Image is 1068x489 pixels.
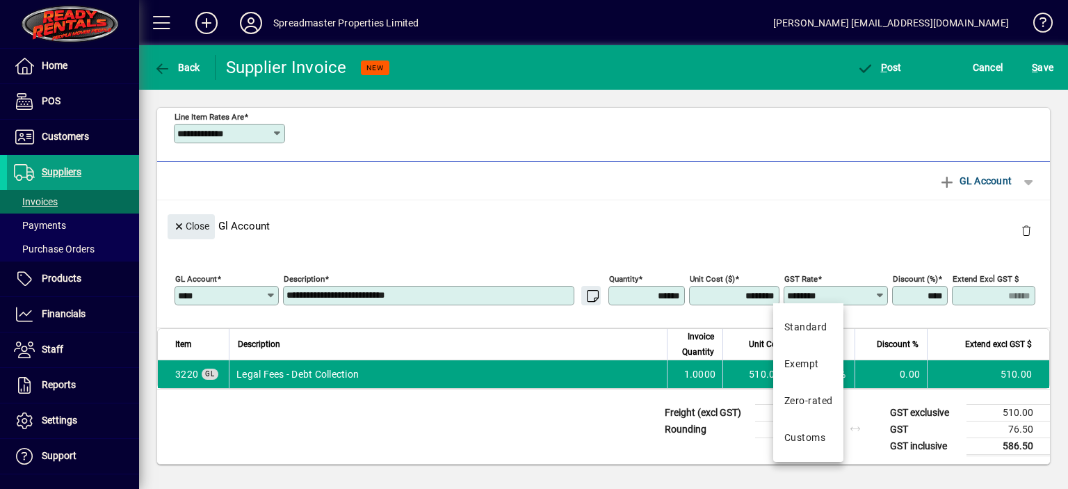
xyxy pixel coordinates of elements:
[175,367,198,381] span: Legal Fees - Debt Collection
[7,262,139,296] a: Products
[784,431,825,445] div: Customs
[966,438,1050,455] td: 586.50
[755,404,839,421] td: 0.00
[175,337,192,352] span: Item
[42,450,76,461] span: Support
[853,55,905,80] button: Post
[658,421,755,438] td: Rounding
[784,320,827,335] div: Standard
[609,273,638,283] mat-label: Quantity
[42,60,67,71] span: Home
[939,170,1012,192] span: GL Account
[14,196,58,207] span: Invoices
[14,220,66,231] span: Payments
[42,415,77,426] span: Settings
[722,360,799,388] td: 510.0000
[1028,55,1057,80] button: Save
[883,438,966,455] td: GST inclusive
[784,357,819,371] div: Exempt
[238,337,280,352] span: Description
[205,370,215,378] span: GL
[1010,224,1043,237] app-page-header-button: Delete
[175,273,217,283] mat-label: GL Account
[966,421,1050,438] td: 76.50
[42,379,76,390] span: Reports
[7,297,139,332] a: Financials
[932,168,1019,193] button: GL Account
[42,131,89,142] span: Customers
[749,337,791,352] span: Unit Cost $
[7,49,139,83] a: Home
[229,10,273,35] button: Profile
[42,95,60,106] span: POS
[139,55,216,80] app-page-header-button: Back
[157,200,1050,251] div: Gl Account
[973,56,1003,79] span: Cancel
[7,214,139,237] a: Payments
[7,368,139,403] a: Reports
[42,166,81,177] span: Suppliers
[273,12,419,34] div: Spreadmaster Properties Limited
[773,309,843,346] mat-option: Standard
[881,62,887,73] span: P
[953,273,1019,283] mat-label: Extend excl GST $
[1010,214,1043,248] button: Delete
[784,273,818,283] mat-label: GST rate
[690,273,735,283] mat-label: Unit Cost ($)
[927,360,1049,388] td: 510.00
[7,403,139,438] a: Settings
[773,383,843,419] mat-option: Zero-rated
[284,273,325,283] mat-label: Description
[773,346,843,383] mat-option: Exempt
[7,190,139,214] a: Invoices
[14,243,95,255] span: Purchase Orders
[969,55,1007,80] button: Cancel
[893,273,938,283] mat-label: Discount (%)
[42,273,81,284] span: Products
[676,329,714,360] span: Invoice Quantity
[1032,62,1037,73] span: S
[883,421,966,438] td: GST
[965,337,1032,352] span: Extend excl GST $
[857,62,902,73] span: ost
[658,404,755,421] td: Freight (excl GST)
[784,394,832,408] div: Zero-rated
[7,120,139,154] a: Customers
[164,219,218,232] app-page-header-button: Close
[773,12,1009,34] div: [PERSON_NAME] [EMAIL_ADDRESS][DOMAIN_NAME]
[1023,3,1051,48] a: Knowledge Base
[883,404,966,421] td: GST exclusive
[7,237,139,261] a: Purchase Orders
[184,10,229,35] button: Add
[154,62,200,73] span: Back
[7,332,139,367] a: Staff
[150,55,204,80] button: Back
[7,439,139,474] a: Support
[667,360,722,388] td: 1.0000
[226,56,347,79] div: Supplier Invoice
[966,404,1050,421] td: 510.00
[175,111,244,121] mat-label: Line item rates are
[773,419,843,456] mat-option: Customs
[366,63,384,72] span: NEW
[855,360,927,388] td: 0.00
[877,337,919,352] span: Discount %
[42,308,86,319] span: Financials
[173,215,209,238] span: Close
[1032,56,1053,79] span: ave
[168,214,215,239] button: Close
[229,360,667,388] td: Legal Fees - Debt Collection
[7,84,139,119] a: POS
[755,421,839,438] td: 0.00
[42,344,63,355] span: Staff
